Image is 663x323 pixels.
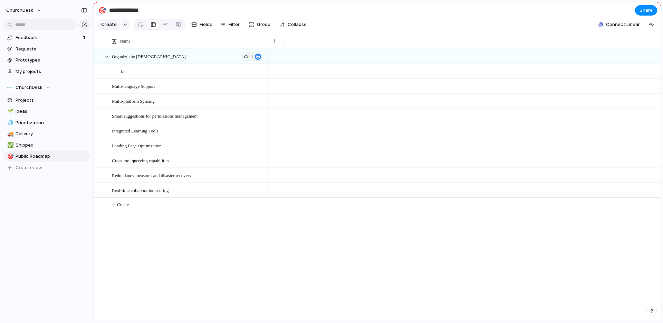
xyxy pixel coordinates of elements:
a: ✅Shipped [3,140,90,150]
button: ChurchDesk [3,5,45,16]
button: ✅ [6,142,13,149]
button: Collapse [277,19,309,30]
button: ChurchDesk [3,82,90,93]
span: Filter [229,21,240,28]
a: Requests [3,44,90,54]
a: 🚚Delivery [3,129,90,139]
button: Group [245,19,274,30]
span: Requests [16,46,87,53]
span: Real-time collaboration scoring [112,186,169,194]
span: Prototypes [16,57,87,64]
span: Prioritization [16,119,87,126]
span: My projects [16,68,87,75]
button: 🚚 [6,130,13,137]
button: Connect Linear [596,19,643,30]
button: 🧊 [6,119,13,126]
span: Goal [244,52,253,62]
span: Fields [200,21,212,28]
span: Delivery [16,130,87,137]
span: Connect Linear [606,21,640,28]
button: Share [635,5,657,16]
a: 🌱Ideas [3,106,90,117]
div: 🎯 [98,6,106,15]
button: 🌱 [6,108,13,115]
button: Create [97,19,120,30]
button: Goal [242,52,263,61]
a: Projects [3,95,90,105]
span: Create [101,21,117,28]
a: Prototypes [3,55,90,65]
div: 🚚 [7,130,12,138]
span: Redundancy measures and disaster recovery [112,171,191,179]
button: Fields [189,19,215,30]
button: Filter [218,19,242,30]
span: Group [257,21,270,28]
span: Share [640,7,653,14]
span: Public Roadmap [16,153,87,160]
div: 🧊 [7,119,12,127]
span: Smart suggestions for permissions management [112,112,198,120]
span: Collapse [288,21,307,28]
a: My projects [3,66,90,77]
a: 🎯Public Roadmap [3,151,90,161]
span: ChurchDesk [6,7,33,14]
span: Name [120,38,131,45]
button: Create view [3,163,90,173]
span: Landing Page Optimization [112,141,162,149]
span: ChurchDesk [16,84,42,91]
a: 🧊Prioritization [3,118,90,128]
span: Create view [16,164,42,171]
span: Multi-language Support [112,82,155,90]
span: Projects [16,97,87,104]
span: Multi-platform Syncing [112,97,155,105]
span: faf [121,67,126,75]
span: Integrated Learning Tools [112,127,158,135]
a: Feedback1 [3,33,90,43]
div: ✅ [7,141,12,149]
span: Create [117,201,129,208]
span: Shipped [16,142,87,149]
span: Feedback [16,34,81,41]
span: Cross-tool querying capabilities [112,156,169,164]
button: 🎯 [6,153,13,160]
div: 🌱 [7,108,12,116]
button: 🎯 [97,5,108,16]
div: 🎯 [7,153,12,160]
span: Ideas [16,108,87,115]
span: Organize the [DEMOGRAPHIC_DATA] [112,52,186,60]
span: 1 [83,34,87,41]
